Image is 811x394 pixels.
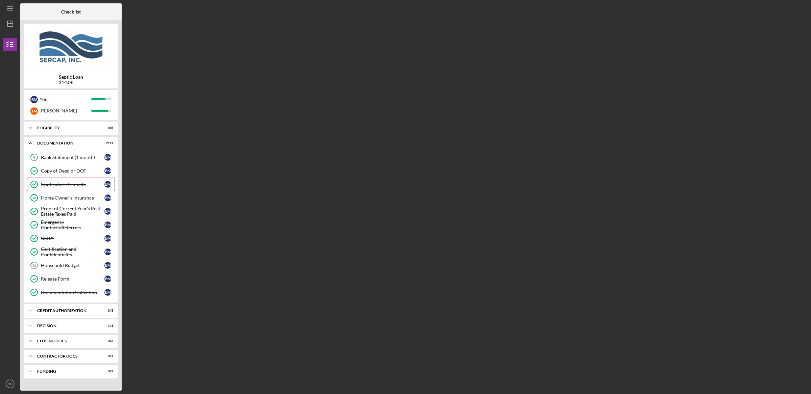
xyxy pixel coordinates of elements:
a: Emergency Contacts/ReferralsBM [27,218,115,232]
div: Funding [37,369,96,373]
a: Home Owner's InsuranceBM [27,191,115,205]
tspan: 8 [33,155,35,160]
div: B M [104,248,111,255]
text: BM [8,382,13,386]
a: 16Household BudgetBM [27,259,115,272]
a: USDABM [27,232,115,245]
div: Proof of Current Year's Real Estate Taxes Paid [41,206,104,217]
b: Checklist [61,9,81,15]
a: Proof of Current Year's Real Estate Taxes PaidBM [27,205,115,218]
div: B M [104,154,111,161]
div: 3 / 3 [101,309,113,313]
a: Documentation CollectionBM [27,286,115,299]
div: 1 / 1 [101,324,113,328]
div: Home Owner's Insurance [41,195,104,201]
div: Contractors Estimate [41,182,104,187]
div: Copy of Deed or DOT [41,168,104,174]
div: B M [30,96,38,103]
div: B M [104,275,111,282]
div: B M [104,181,111,188]
a: 8Bank Statement (1 month)BM [27,151,115,164]
div: 8 / 8 [101,126,113,130]
div: Release Form [41,276,104,282]
div: $14.0K [59,80,83,85]
div: Emergency Contacts/Referrals [41,219,104,230]
div: 0 / 3 [101,339,113,343]
div: Documentation [37,141,96,145]
div: [PERSON_NAME] [40,105,91,116]
div: Household Budget [41,263,104,268]
a: Release FormBM [27,272,115,286]
div: B M [104,235,111,242]
div: 9 / 11 [101,141,113,145]
tspan: 16 [32,263,36,268]
div: CLOSING DOCS [37,339,96,343]
a: Copy of Deed or DOTBM [27,164,115,178]
div: 0 / 1 [101,354,113,358]
div: B M [104,221,111,228]
a: Certification and ConfidentialityBM [27,245,115,259]
div: Bank Statement (1 month) [41,155,104,160]
div: CREDIT AUTHORIZATION [37,309,96,313]
div: T M [30,107,38,115]
div: Contractor Docs [37,354,96,358]
div: Certification and Confidentiality [41,246,104,257]
div: Documentation Collection [41,290,104,295]
img: Product logo [24,27,118,68]
div: Decision [37,324,96,328]
div: USDA [41,236,104,241]
div: B M [104,167,111,174]
a: Contractors EstimateBM [27,178,115,191]
b: Septic Loan [59,74,83,80]
div: B M [104,194,111,201]
div: B M [104,289,111,296]
div: Eligibility [37,126,96,130]
div: You [40,94,91,105]
button: BM [3,377,17,391]
div: B M [104,262,111,269]
div: B M [104,208,111,215]
div: 0 / 3 [101,369,113,373]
